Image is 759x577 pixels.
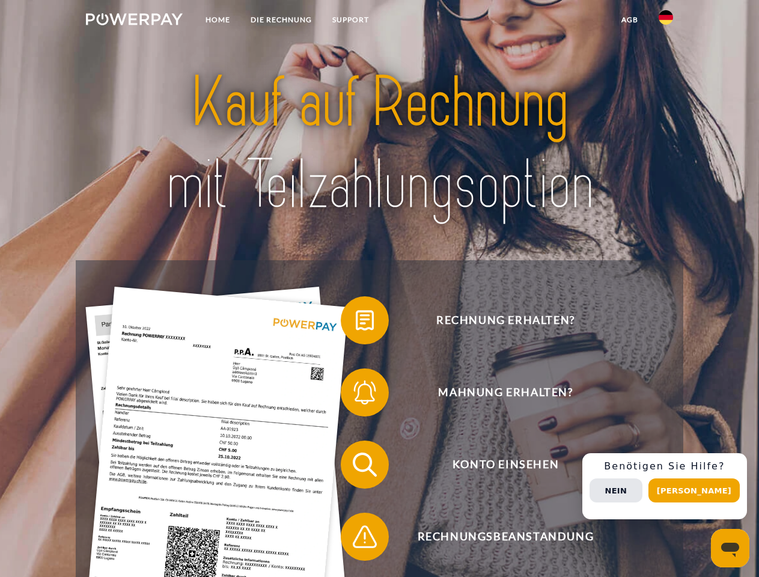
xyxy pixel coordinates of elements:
button: Konto einsehen [341,441,653,489]
a: Home [195,9,240,31]
img: title-powerpay_de.svg [115,58,644,230]
a: DIE RECHNUNG [240,9,322,31]
h3: Benötigen Sie Hilfe? [590,460,740,472]
span: Rechnungsbeanstandung [358,513,653,561]
img: qb_warning.svg [350,522,380,552]
button: Nein [590,478,642,502]
img: logo-powerpay-white.svg [86,13,183,25]
img: qb_search.svg [350,450,380,480]
a: SUPPORT [322,9,379,31]
div: Schnellhilfe [582,453,747,519]
iframe: Schaltfläche zum Öffnen des Messaging-Fensters [711,529,749,567]
a: agb [611,9,648,31]
span: Konto einsehen [358,441,653,489]
button: [PERSON_NAME] [648,478,740,502]
span: Mahnung erhalten? [358,368,653,417]
button: Mahnung erhalten? [341,368,653,417]
img: qb_bill.svg [350,305,380,335]
span: Rechnung erhalten? [358,296,653,344]
img: de [659,10,673,25]
img: qb_bell.svg [350,377,380,408]
button: Rechnung erhalten? [341,296,653,344]
button: Rechnungsbeanstandung [341,513,653,561]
